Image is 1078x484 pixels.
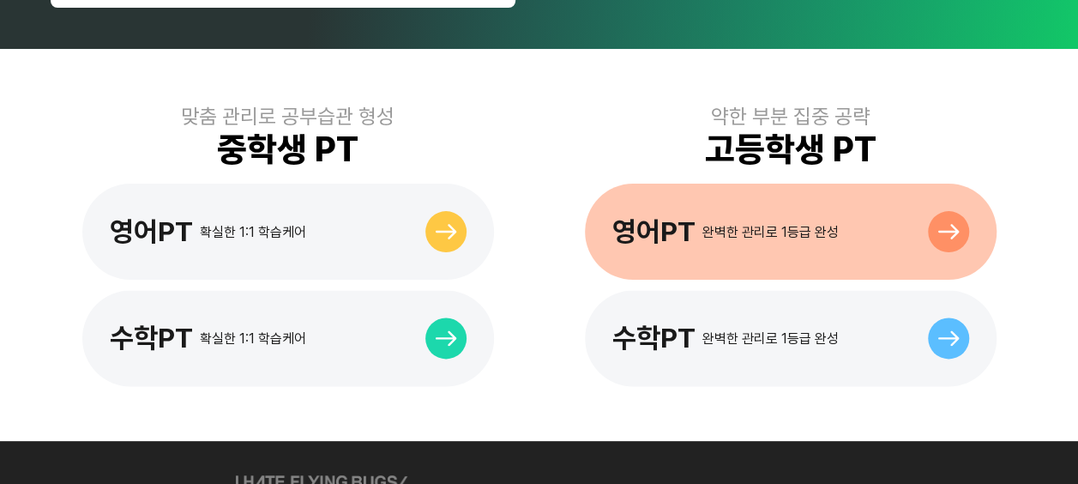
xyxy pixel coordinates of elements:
[110,215,193,248] div: 영어PT
[702,224,839,240] div: 완벽한 관리로 1등급 완성
[711,104,870,129] div: 약한 부분 집중 공략
[702,330,839,347] div: 완벽한 관리로 1등급 완성
[217,129,358,170] div: 중학생 PT
[612,322,696,354] div: 수학PT
[200,224,306,240] div: 확실한 1:1 학습케어
[110,322,193,354] div: 수학PT
[612,215,696,248] div: 영어PT
[181,104,394,129] div: 맞춤 관리로 공부습관 형성
[705,129,876,170] div: 고등학생 PT
[200,330,306,347] div: 확실한 1:1 학습케어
